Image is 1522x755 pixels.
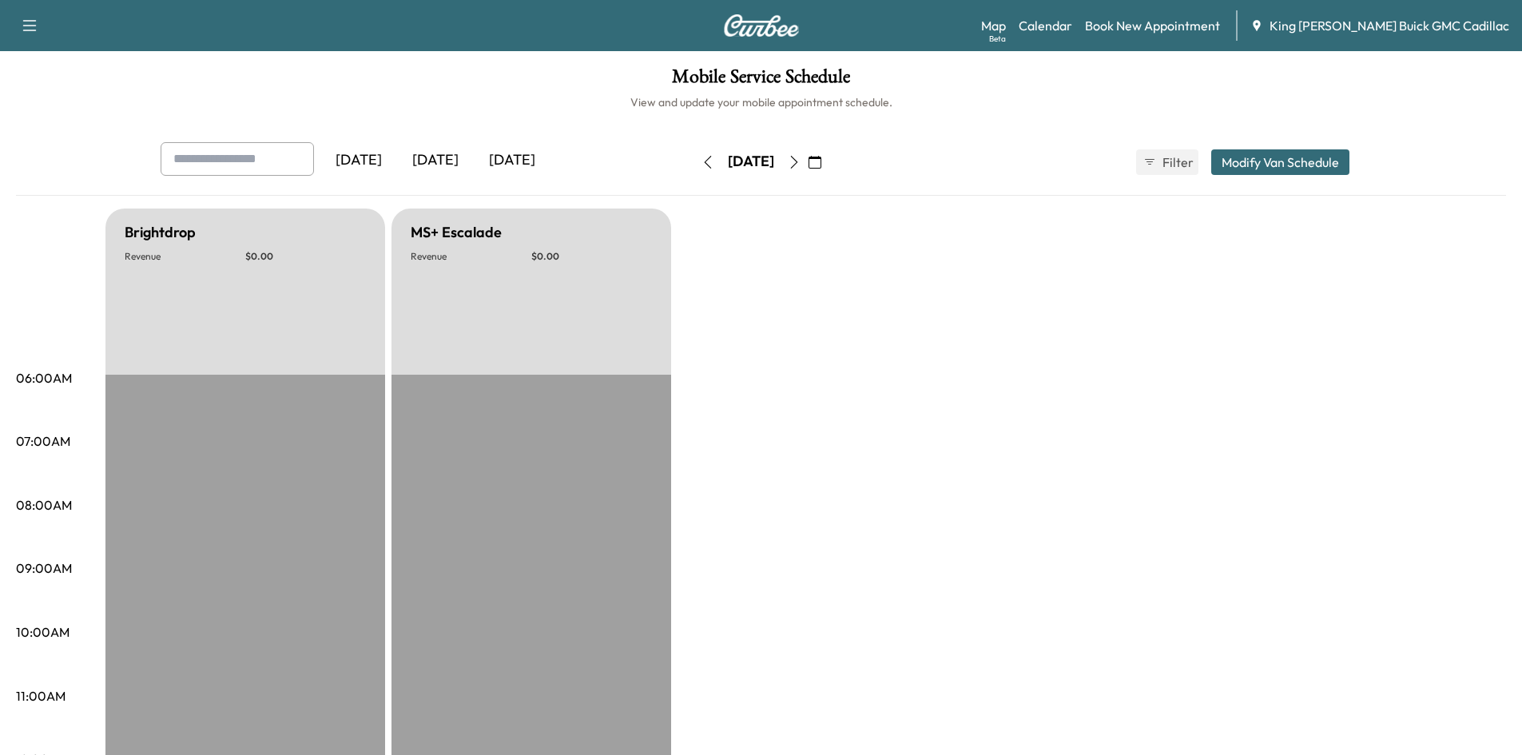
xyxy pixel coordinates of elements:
p: $ 0.00 [245,250,366,263]
h5: MS+ Escalade [411,221,502,244]
p: 07:00AM [16,431,70,451]
span: Filter [1162,153,1191,172]
span: King [PERSON_NAME] Buick GMC Cadillac [1270,16,1509,35]
div: [DATE] [728,152,774,172]
a: Calendar [1019,16,1072,35]
p: 08:00AM [16,495,72,515]
button: Modify Van Schedule [1211,149,1349,175]
div: [DATE] [397,142,474,179]
p: 11:00AM [16,686,66,705]
a: Book New Appointment [1085,16,1220,35]
div: [DATE] [474,142,550,179]
h5: Brightdrop [125,221,196,244]
button: Filter [1136,149,1198,175]
p: 09:00AM [16,558,72,578]
p: 06:00AM [16,368,72,387]
p: Revenue [411,250,531,263]
div: Beta [989,33,1006,45]
a: MapBeta [981,16,1006,35]
img: Curbee Logo [723,14,800,37]
p: Revenue [125,250,245,263]
h6: View and update your mobile appointment schedule. [16,94,1506,110]
h1: Mobile Service Schedule [16,67,1506,94]
p: 10:00AM [16,622,70,642]
p: $ 0.00 [531,250,652,263]
div: [DATE] [320,142,397,179]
